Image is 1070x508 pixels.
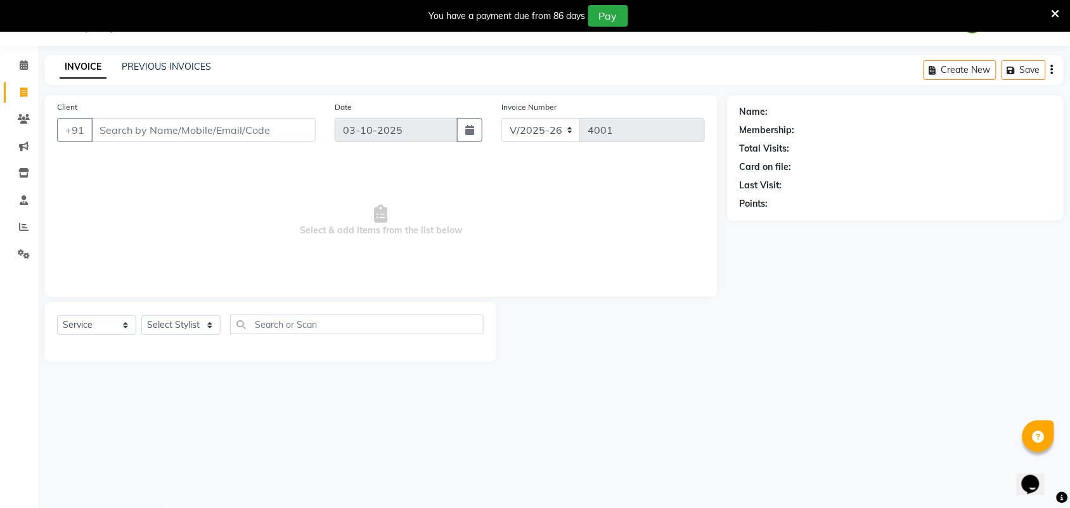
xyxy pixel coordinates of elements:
[122,61,211,72] a: PREVIOUS INVOICES
[501,101,557,113] label: Invoice Number
[1017,457,1057,495] iframe: chat widget
[230,315,484,334] input: Search or Scan
[740,160,792,174] div: Card on file:
[588,5,628,27] button: Pay
[57,118,93,142] button: +91
[57,157,705,284] span: Select & add items from the list below
[740,124,795,137] div: Membership:
[60,56,106,79] a: INVOICE
[740,142,790,155] div: Total Visits:
[429,10,586,23] div: You have a payment due from 86 days
[91,118,316,142] input: Search by Name/Mobile/Email/Code
[335,101,352,113] label: Date
[57,101,77,113] label: Client
[740,105,768,119] div: Name:
[740,197,768,211] div: Points:
[740,179,782,192] div: Last Visit:
[1002,60,1046,80] button: Save
[924,60,996,80] button: Create New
